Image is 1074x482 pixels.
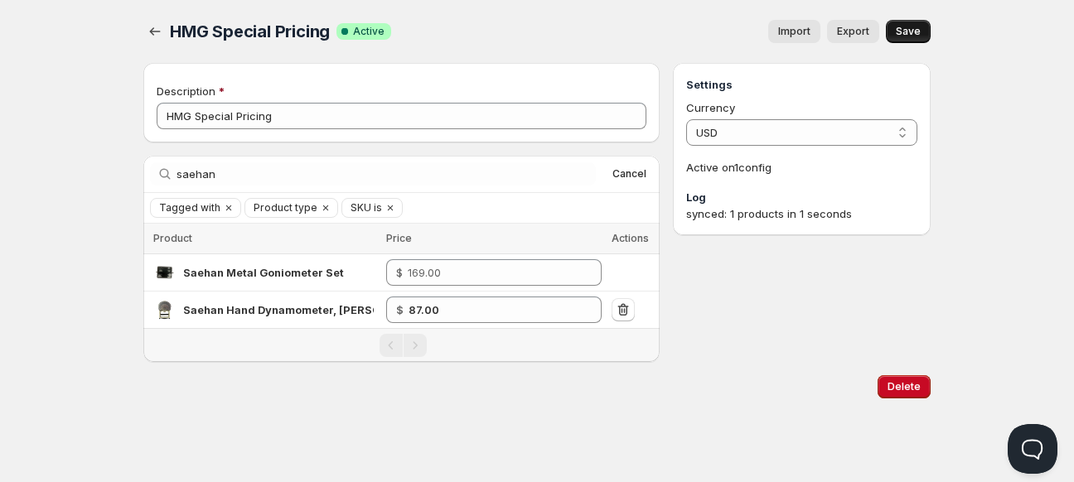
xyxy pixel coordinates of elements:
[686,205,917,222] div: synced: 1 products in 1 seconds
[177,162,596,186] input: Search by title
[886,20,931,43] button: Save
[409,296,577,323] input: 149.00
[159,201,220,214] span: Tagged with
[612,167,646,181] span: Cancel
[396,266,403,279] span: $
[254,201,317,214] span: Product type
[183,264,344,281] div: Saehan Metal Goniometer Set
[157,84,215,98] span: Description
[351,201,382,214] span: SKU is
[408,259,577,286] input: 169.00
[170,22,330,41] span: HMG Special Pricing
[353,25,385,38] span: Active
[143,328,660,362] nav: Pagination
[317,199,334,217] button: Clear
[396,303,404,316] strong: $
[183,266,344,279] span: Saehan Metal Goniometer Set
[157,103,646,129] input: Private internal description
[896,25,921,38] span: Save
[686,189,917,205] h3: Log
[686,76,917,93] h3: Settings
[342,199,382,217] button: SKU is
[183,303,461,316] span: Saehan Hand Dynamometer, [PERSON_NAME] Style
[382,199,399,217] button: Clear
[686,101,735,114] span: Currency
[612,232,649,244] span: Actions
[778,25,810,38] span: Import
[878,375,931,398] button: Delete
[183,301,374,318] div: Saehan Hand Dynamometer, Smedley Style
[386,232,412,244] span: Price
[153,232,192,244] span: Product
[245,199,317,217] button: Product type
[220,199,237,217] button: Clear
[1008,424,1057,474] iframe: Help Scout Beacon - Open
[151,199,220,217] button: Tagged with
[837,25,869,38] span: Export
[606,164,653,184] button: Cancel
[686,159,917,176] p: Active on 1 config
[768,20,820,43] button: Import
[827,20,879,43] a: Export
[888,380,921,393] span: Delete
